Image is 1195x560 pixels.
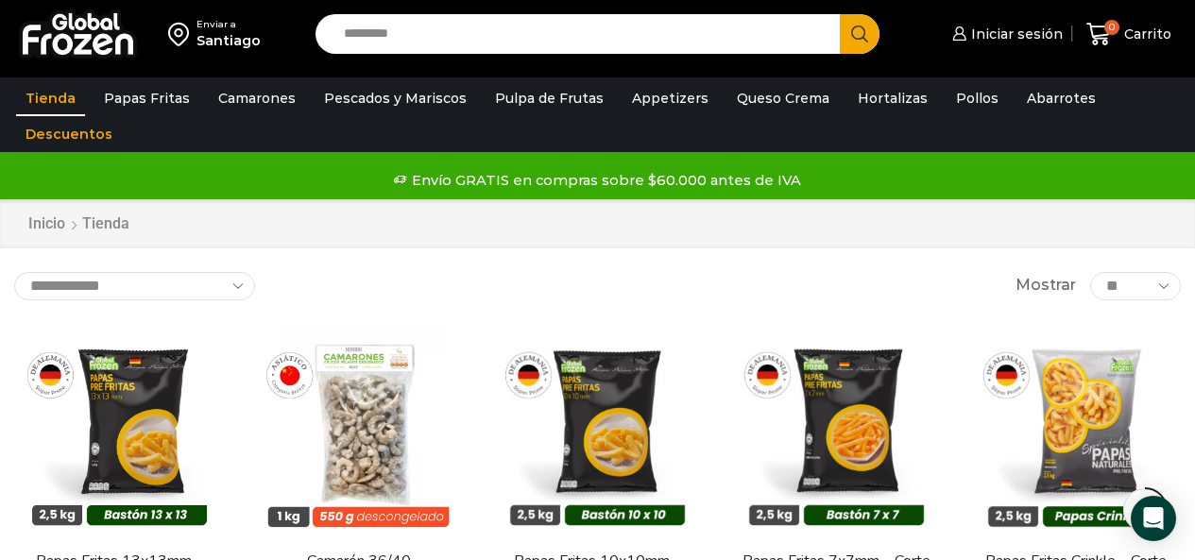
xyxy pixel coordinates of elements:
span: Iniciar sesión [966,25,1063,43]
select: Pedido de la tienda [14,272,255,300]
nav: Breadcrumb [27,213,129,235]
a: Abarrotes [1017,80,1105,116]
img: address-field-icon.svg [168,18,196,50]
a: Appetizers [623,80,718,116]
span: Carrito [1119,25,1171,43]
a: 0 Carrito [1082,12,1176,57]
a: Descuentos [16,116,122,152]
a: Pollos [947,80,1008,116]
button: Search button [840,14,879,54]
a: Camarones [209,80,305,116]
div: Enviar a [196,18,261,31]
a: Papas Fritas [94,80,199,116]
span: Mostrar [1016,275,1076,297]
h1: Tienda [82,214,129,232]
div: Open Intercom Messenger [1131,496,1176,541]
a: Hortalizas [848,80,937,116]
a: Pulpa de Frutas [486,80,613,116]
a: Queso Crema [727,80,839,116]
span: 0 [1104,20,1119,35]
a: Tienda [16,80,85,116]
div: Santiago [196,31,261,50]
a: Pescados y Mariscos [315,80,476,116]
a: Inicio [27,213,66,235]
a: Iniciar sesión [947,15,1063,53]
